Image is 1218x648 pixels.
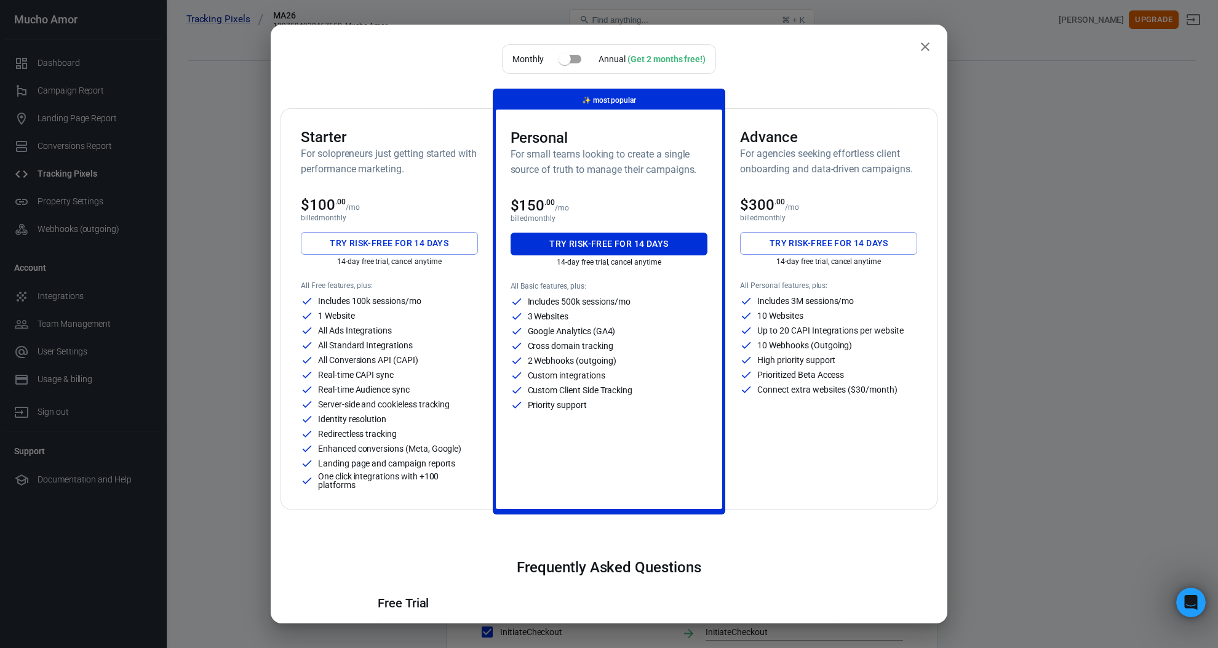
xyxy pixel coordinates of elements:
[318,297,421,305] p: Includes 100k sessions/mo
[511,282,708,290] p: All Basic features, plus:
[599,53,706,66] div: Annual
[544,198,555,207] sup: .00
[318,430,397,438] p: Redirectless tracking
[512,53,544,66] p: Monthly
[740,129,917,146] h3: Advance
[511,258,708,266] p: 14-day free trial, cancel anytime
[318,385,410,394] p: Real-time Audience sync
[528,401,587,409] p: Priority support
[740,214,917,222] p: billed monthly
[378,596,840,610] h4: Free Trial
[335,198,346,206] sup: .00
[528,297,631,306] p: Includes 500k sessions/mo
[757,311,803,320] p: 10 Websites
[740,146,917,177] h6: For agencies seeking effortless client onboarding and data-driven campaigns.
[528,371,605,380] p: Custom integrations
[757,385,897,394] p: Connect extra websites ($30/month)
[757,370,844,379] p: Prioritized Beta Access
[318,311,355,320] p: 1 Website
[301,129,478,146] h3: Starter
[318,400,450,409] p: Server-side and cookieless tracking
[528,327,616,335] p: Google Analytics (GA4)
[318,370,394,379] p: Real-time CAPI sync
[757,341,852,350] p: 10 Webhooks (Outgoing)
[318,444,461,453] p: Enhanced conversions (Meta, Google)
[318,472,478,489] p: One click integrations with +100 platforms
[511,129,708,146] h3: Personal
[318,356,418,364] p: All Conversions API (CAPI)
[757,297,854,305] p: Includes 3M sessions/mo
[528,312,569,321] p: 3 Websites
[582,96,591,105] span: magic
[740,232,917,255] button: Try risk-free for 14 days
[318,459,455,468] p: Landing page and campaign reports
[511,214,708,223] p: billed monthly
[301,257,478,266] p: 14-day free trial, cancel anytime
[301,196,346,214] span: $100
[757,326,903,335] p: Up to 20 CAPI Integrations per website
[1176,588,1206,617] iframe: Intercom live chat
[301,232,478,255] button: Try risk-free for 14 days
[511,197,555,214] span: $150
[511,233,708,255] button: Try risk-free for 14 days
[528,386,633,394] p: Custom Client Side Tracking
[318,326,392,335] p: All Ads Integrations
[627,54,706,64] div: (Get 2 months free!)
[740,281,917,290] p: All Personal features, plus:
[740,196,785,214] span: $300
[913,34,937,59] button: close
[582,94,636,107] p: most popular
[528,356,616,365] p: 2 Webhooks (outgoing)
[301,281,478,290] p: All Free features, plus:
[318,415,386,423] p: Identity resolution
[346,203,360,212] p: /mo
[774,198,785,206] sup: .00
[511,146,708,177] h6: For small teams looking to create a single source of truth to manage their campaigns.
[301,214,478,222] p: billed monthly
[378,559,840,576] h3: Frequently Asked Questions
[301,146,478,177] h6: For solopreneurs just getting started with performance marketing.
[555,204,569,212] p: /mo
[528,342,613,350] p: Cross domain tracking
[785,203,799,212] p: /mo
[740,257,917,266] p: 14-day free trial, cancel anytime
[318,341,413,350] p: All Standard Integrations
[757,356,835,364] p: High priority support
